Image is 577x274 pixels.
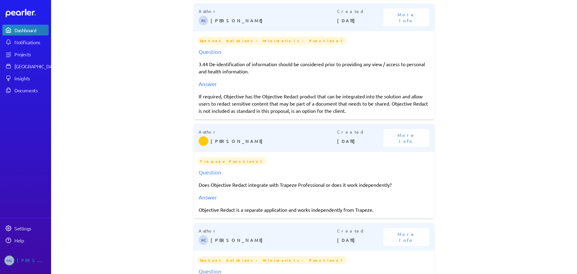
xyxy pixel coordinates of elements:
[6,9,49,17] a: Dashboard
[2,49,49,60] a: Projects
[199,168,429,176] div: Question
[17,255,47,266] div: [PERSON_NAME]
[337,14,383,26] p: [DATE]
[2,235,49,246] a: Help
[199,193,429,201] div: Answer
[2,253,49,268] a: MG[PERSON_NAME]
[14,27,48,33] div: Dashboard
[199,129,337,135] p: Author
[2,85,49,96] a: Documents
[337,228,383,234] p: Created
[199,235,208,245] span: Robert Craig
[199,60,429,75] p: 3.44 De-identification of information should be considered prior to providing any view / access t...
[199,181,429,188] p: Does Objective Redact integrate with Trapeze Professional or does it work independently?
[390,231,422,243] span: More Info
[2,73,49,84] a: Insights
[14,225,48,231] div: Settings
[2,37,49,48] a: Notifications
[337,135,383,147] p: [DATE]
[383,129,429,147] button: More Info
[197,256,347,264] span: Content Solutions - Ministerials - Functional
[14,237,48,243] div: Help
[199,136,208,146] img: Scott Hay
[14,75,48,81] div: Insights
[211,234,337,246] p: [PERSON_NAME]
[390,11,422,23] span: More Info
[199,80,429,88] div: Answer
[2,61,49,72] a: [GEOGRAPHIC_DATA]
[2,223,49,234] a: Settings
[2,25,49,35] a: Dashboard
[14,87,48,93] div: Documents
[199,16,208,25] span: Robert Craig
[4,255,14,266] span: Matt Green
[383,228,429,246] button: More Info
[199,206,429,213] div: Objective Redact is a separate application and works independently from Trapeze.
[337,8,383,14] p: Created
[14,63,59,69] div: [GEOGRAPHIC_DATA]
[14,39,48,45] div: Notifications
[199,8,337,14] p: Author
[383,8,429,26] button: More Info
[14,51,48,57] div: Projects
[199,93,429,114] div: If required, Objective has the Objective Redact product that can be integrated into the solution ...
[390,132,422,144] span: More Info
[199,48,429,56] div: Question
[211,135,337,147] p: [PERSON_NAME]
[197,157,267,165] span: Trapeze Functional
[211,14,337,26] p: [PERSON_NAME]
[199,228,337,234] p: Author
[197,37,347,45] span: Content Solutions - Ministerials - Functional
[337,234,383,246] p: [DATE]
[337,129,383,135] p: Created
